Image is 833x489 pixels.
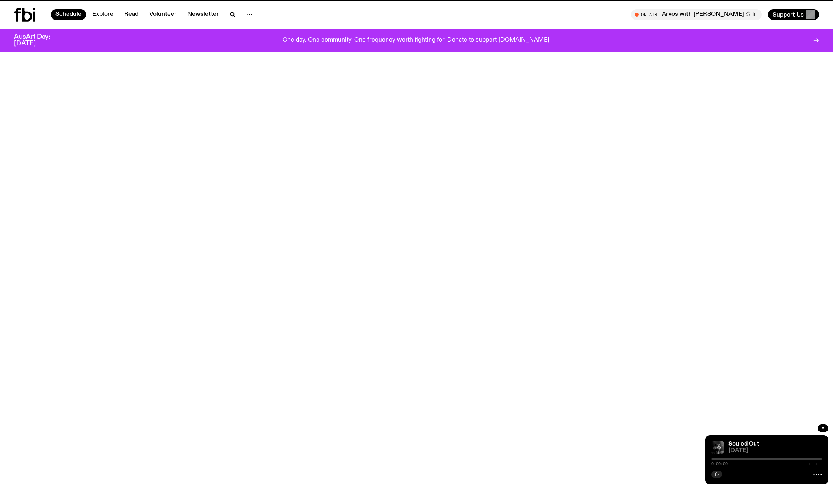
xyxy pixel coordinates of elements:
button: On AirArvos with [PERSON_NAME] ✩ Interview: [PERSON_NAME] [631,9,762,20]
a: Read [120,9,143,20]
p: One day. One community. One frequency worth fighting for. Donate to support [DOMAIN_NAME]. [283,37,551,44]
span: [DATE] [728,448,822,454]
a: Souled Out [728,441,759,447]
span: Support Us [773,11,804,18]
a: Schedule [51,9,86,20]
button: Support Us [768,9,819,20]
span: -:--:-- [806,462,822,466]
h3: AusArt Day: [DATE] [14,34,63,47]
a: Explore [88,9,118,20]
a: Newsletter [183,9,223,20]
a: Volunteer [145,9,181,20]
span: 0:00:00 [711,462,728,466]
